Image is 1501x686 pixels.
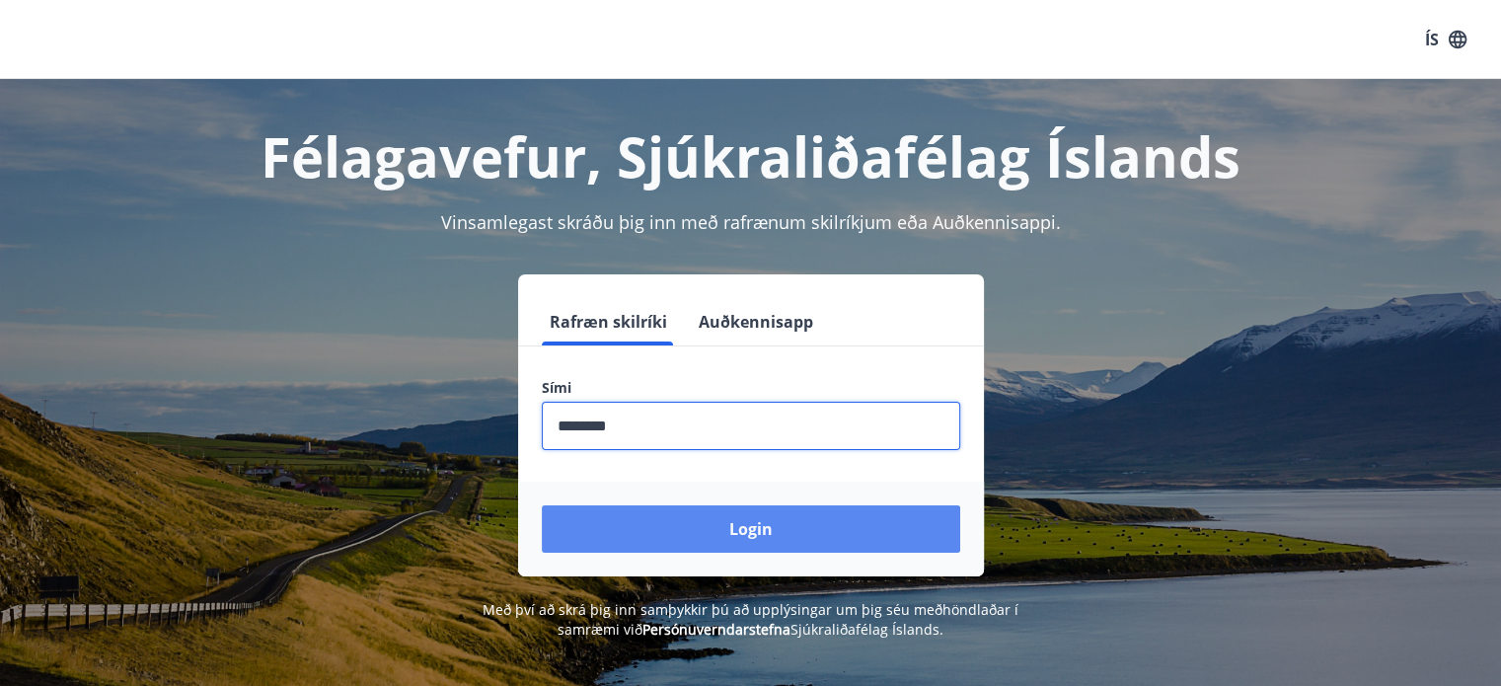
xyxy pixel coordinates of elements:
button: Login [542,505,960,553]
span: Með því að skrá þig inn samþykkir þú að upplýsingar um þig séu meðhöndlaðar í samræmi við Sjúkral... [483,600,1018,639]
label: Sími [542,378,960,398]
h1: Félagavefur, Sjúkraliðafélag Íslands [64,118,1438,193]
button: Auðkennisapp [691,298,821,345]
button: ÍS [1414,22,1477,57]
span: Vinsamlegast skráðu þig inn með rafrænum skilríkjum eða Auðkennisappi. [441,210,1061,234]
a: Persónuverndarstefna [642,620,790,639]
button: Rafræn skilríki [542,298,675,345]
